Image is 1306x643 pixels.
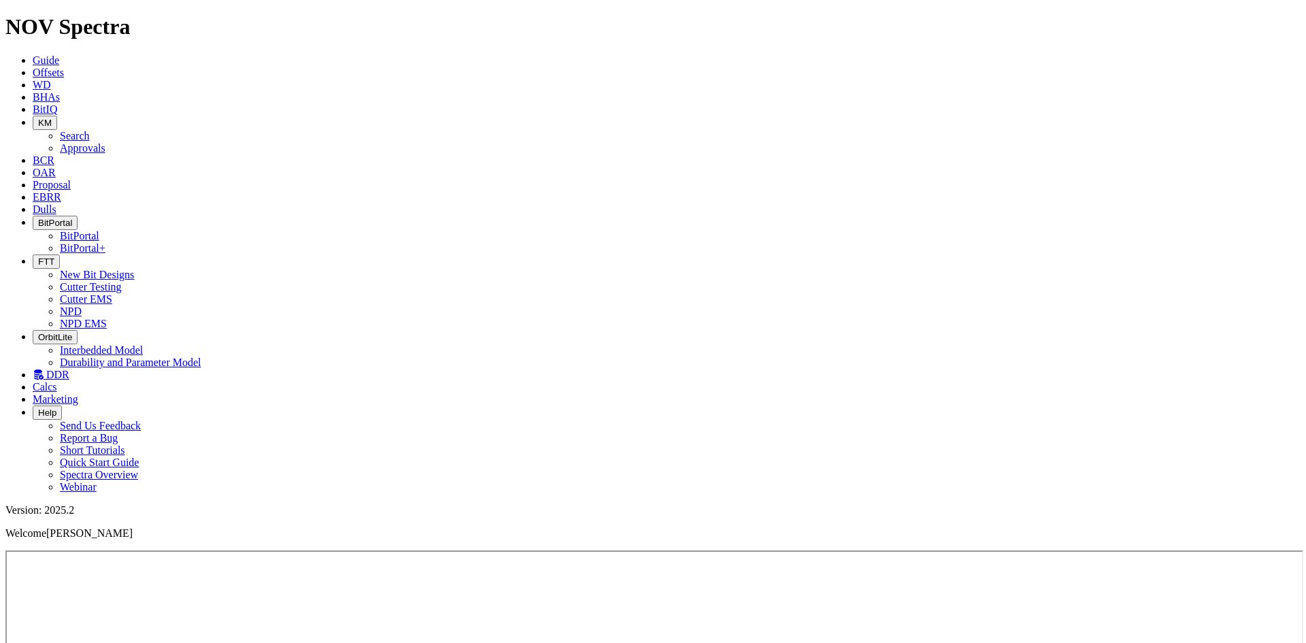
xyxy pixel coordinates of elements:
[60,306,82,317] a: NPD
[38,218,72,228] span: BitPortal
[33,393,78,405] a: Marketing
[60,457,139,468] a: Quick Start Guide
[33,179,71,191] a: Proposal
[38,118,52,128] span: KM
[5,14,1301,39] h1: NOV Spectra
[33,254,60,269] button: FTT
[33,91,60,103] a: BHAs
[33,67,64,78] a: Offsets
[38,408,56,418] span: Help
[60,357,201,368] a: Durability and Parameter Model
[33,203,56,215] a: Dulls
[60,293,112,305] a: Cutter EMS
[33,216,78,230] button: BitPortal
[46,527,133,539] span: [PERSON_NAME]
[60,269,134,280] a: New Bit Designs
[60,281,122,293] a: Cutter Testing
[33,167,56,178] a: OAR
[38,257,54,267] span: FTT
[33,191,61,203] a: EBRR
[60,432,118,444] a: Report a Bug
[33,116,57,130] button: KM
[33,54,59,66] a: Guide
[38,332,72,342] span: OrbitLite
[60,469,138,480] a: Spectra Overview
[33,330,78,344] button: OrbitLite
[33,103,57,115] a: BitIQ
[5,504,1301,516] div: Version: 2025.2
[60,142,105,154] a: Approvals
[60,444,125,456] a: Short Tutorials
[60,230,99,242] a: BitPortal
[33,406,62,420] button: Help
[33,154,54,166] a: BCR
[5,527,1301,540] p: Welcome
[60,318,107,329] a: NPD EMS
[60,344,143,356] a: Interbedded Model
[60,481,97,493] a: Webinar
[33,381,57,393] a: Calcs
[33,79,51,90] a: WD
[33,369,69,380] a: DDR
[46,369,69,380] span: DDR
[60,130,90,142] a: Search
[60,242,105,254] a: BitPortal+
[60,420,141,431] a: Send Us Feedback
